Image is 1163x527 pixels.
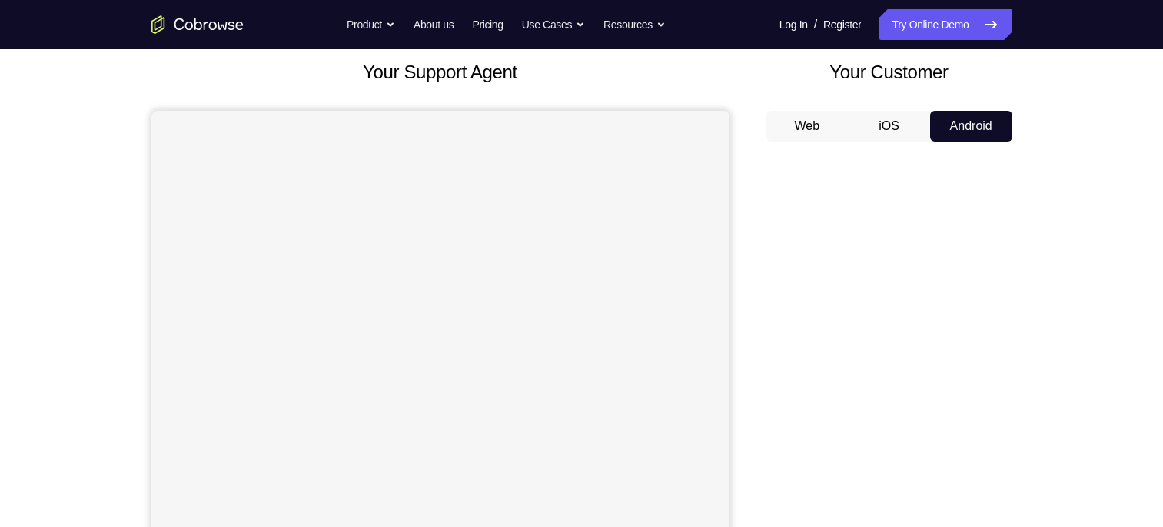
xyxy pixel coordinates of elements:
[766,111,849,142] button: Web
[472,9,503,40] a: Pricing
[848,111,930,142] button: iOS
[151,15,244,34] a: Go to the home page
[930,111,1012,142] button: Android
[879,9,1012,40] a: Try Online Demo
[414,9,454,40] a: About us
[151,58,729,86] h2: Your Support Agent
[522,9,585,40] button: Use Cases
[766,58,1012,86] h2: Your Customer
[779,9,808,40] a: Log In
[347,9,395,40] button: Product
[823,9,861,40] a: Register
[603,9,666,40] button: Resources
[814,15,817,34] span: /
